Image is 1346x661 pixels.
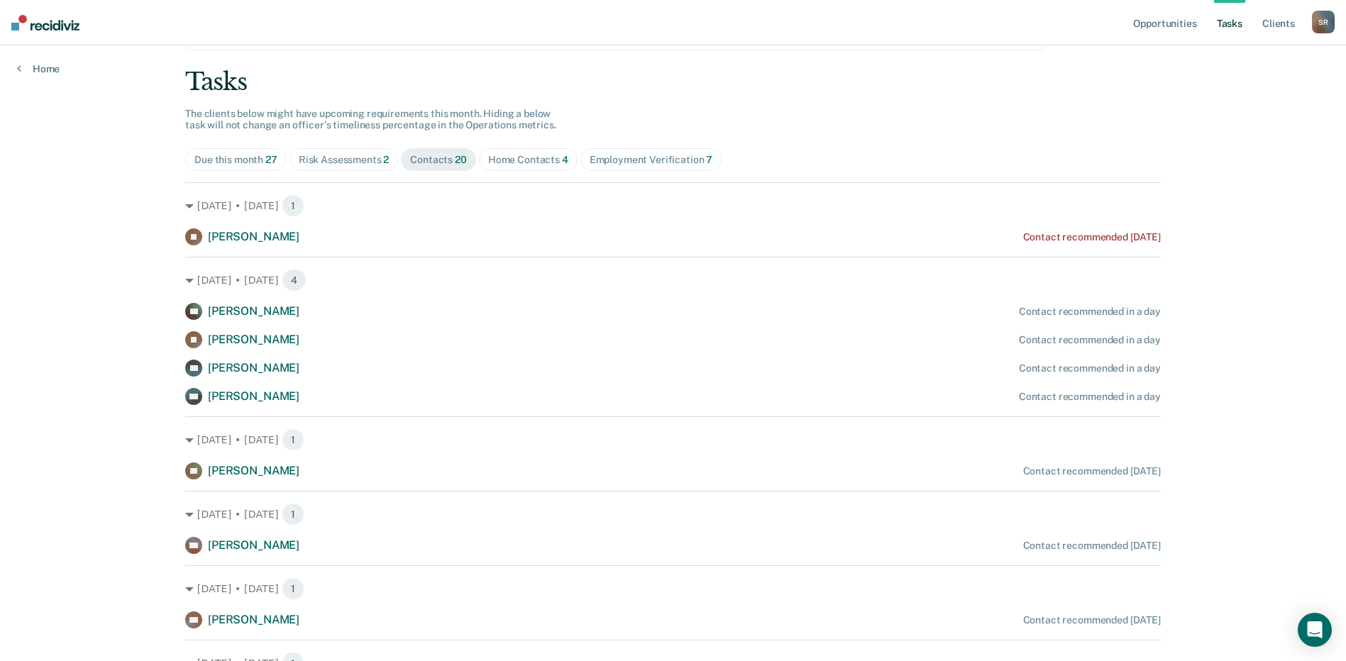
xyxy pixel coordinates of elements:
[1019,306,1161,318] div: Contact recommended in a day
[1019,334,1161,346] div: Contact recommended in a day
[282,577,304,600] span: 1
[1019,391,1161,403] div: Contact recommended in a day
[410,154,467,166] div: Contacts
[185,503,1161,526] div: [DATE] • [DATE] 1
[208,304,299,318] span: [PERSON_NAME]
[208,389,299,403] span: [PERSON_NAME]
[1312,11,1335,33] button: SR
[282,269,307,291] span: 4
[282,428,304,451] span: 1
[208,230,299,243] span: [PERSON_NAME]
[17,62,60,75] a: Home
[208,333,299,346] span: [PERSON_NAME]
[1023,465,1161,477] div: Contact recommended [DATE]
[194,154,277,166] div: Due this month
[265,154,277,165] span: 27
[185,108,556,131] span: The clients below might have upcoming requirements this month. Hiding a below task will not chang...
[1023,540,1161,552] div: Contact recommended [DATE]
[185,194,1161,217] div: [DATE] • [DATE] 1
[185,577,1161,600] div: [DATE] • [DATE] 1
[1298,613,1332,647] div: Open Intercom Messenger
[208,613,299,626] span: [PERSON_NAME]
[1023,614,1161,626] div: Contact recommended [DATE]
[488,154,568,166] div: Home Contacts
[185,269,1161,291] div: [DATE] • [DATE] 4
[282,503,304,526] span: 1
[185,428,1161,451] div: [DATE] • [DATE] 1
[706,154,712,165] span: 7
[11,15,79,30] img: Recidiviz
[1019,362,1161,374] div: Contact recommended in a day
[383,154,389,165] span: 2
[185,67,1161,96] div: Tasks
[455,154,467,165] span: 20
[1023,231,1161,243] div: Contact recommended [DATE]
[208,538,299,552] span: [PERSON_NAME]
[208,361,299,374] span: [PERSON_NAME]
[282,194,304,217] span: 1
[590,154,713,166] div: Employment Verification
[1312,11,1335,33] div: S R
[299,154,390,166] div: Risk Assessments
[208,464,299,477] span: [PERSON_NAME]
[562,154,568,165] span: 4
